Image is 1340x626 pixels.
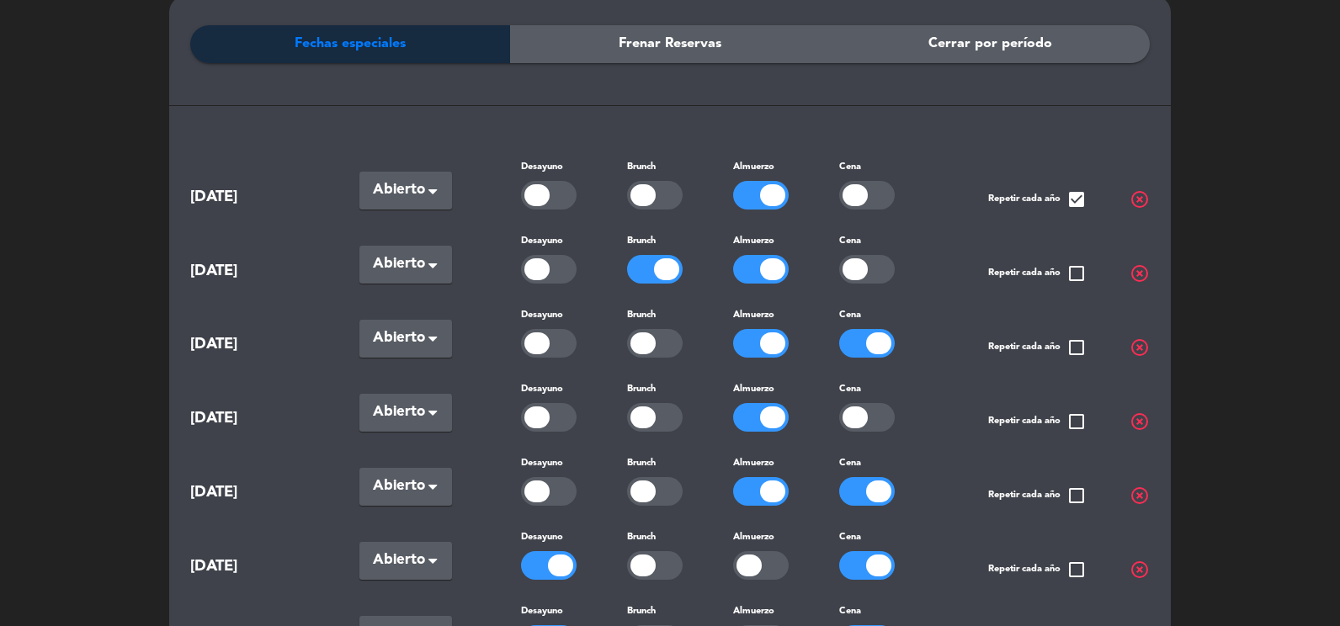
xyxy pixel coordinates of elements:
label: Desayuno [521,456,563,471]
label: Almuerzo [733,530,774,545]
span: highlight_off [1130,485,1150,506]
label: Brunch [627,530,656,545]
label: Desayuno [521,382,563,397]
label: Desayuno [521,604,563,619]
span: [DATE] [190,185,316,210]
span: [DATE] [190,554,316,579]
span: Fechas especiales [295,33,406,55]
span: highlight_off [1130,337,1150,358]
span: Repetir cada año [988,337,1087,358]
label: Cena [839,456,861,471]
span: Abierto [373,326,425,350]
span: highlight_off [1130,560,1150,580]
label: Brunch [627,382,656,397]
span: highlight_off [1130,411,1150,432]
label: Almuerzo [733,308,774,323]
span: [DATE] [190,480,316,505]
span: [DATE] [190,259,316,284]
span: check_box_outline_blank [1066,263,1087,284]
span: Repetir cada año [988,189,1087,210]
label: Almuerzo [733,160,774,175]
span: Repetir cada año [988,263,1087,284]
label: Brunch [627,308,656,323]
label: Desayuno [521,308,563,323]
span: Abierto [373,549,425,572]
span: Abierto [373,252,425,276]
span: [DATE] [190,406,316,431]
label: Cena [839,530,861,545]
label: Desayuno [521,160,563,175]
span: check_box [1066,189,1087,210]
label: Almuerzo [733,234,774,249]
span: check_box_outline_blank [1066,411,1087,432]
label: Brunch [627,604,656,619]
label: Brunch [627,234,656,249]
label: Brunch [627,456,656,471]
label: Desayuno [521,530,563,545]
label: Almuerzo [733,604,774,619]
span: Cerrar por período [928,33,1052,55]
label: Cena [839,382,861,397]
span: Abierto [373,401,425,424]
span: Repetir cada año [988,485,1087,506]
label: Almuerzo [733,382,774,397]
span: check_box_outline_blank [1066,337,1087,358]
label: Cena [839,308,861,323]
label: Cena [839,234,861,249]
label: Almuerzo [733,456,774,471]
span: Frenar Reservas [619,33,721,55]
span: [DATE] [190,332,316,357]
label: Desayuno [521,234,563,249]
span: Abierto [373,178,425,202]
span: Repetir cada año [988,560,1087,580]
label: Cena [839,604,861,619]
span: Repetir cada año [988,411,1087,432]
span: Abierto [373,475,425,498]
span: highlight_off [1130,189,1150,210]
label: Brunch [627,160,656,175]
span: check_box_outline_blank [1066,485,1087,506]
span: highlight_off [1130,263,1150,284]
span: check_box_outline_blank [1066,560,1087,580]
label: Cena [839,160,861,175]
